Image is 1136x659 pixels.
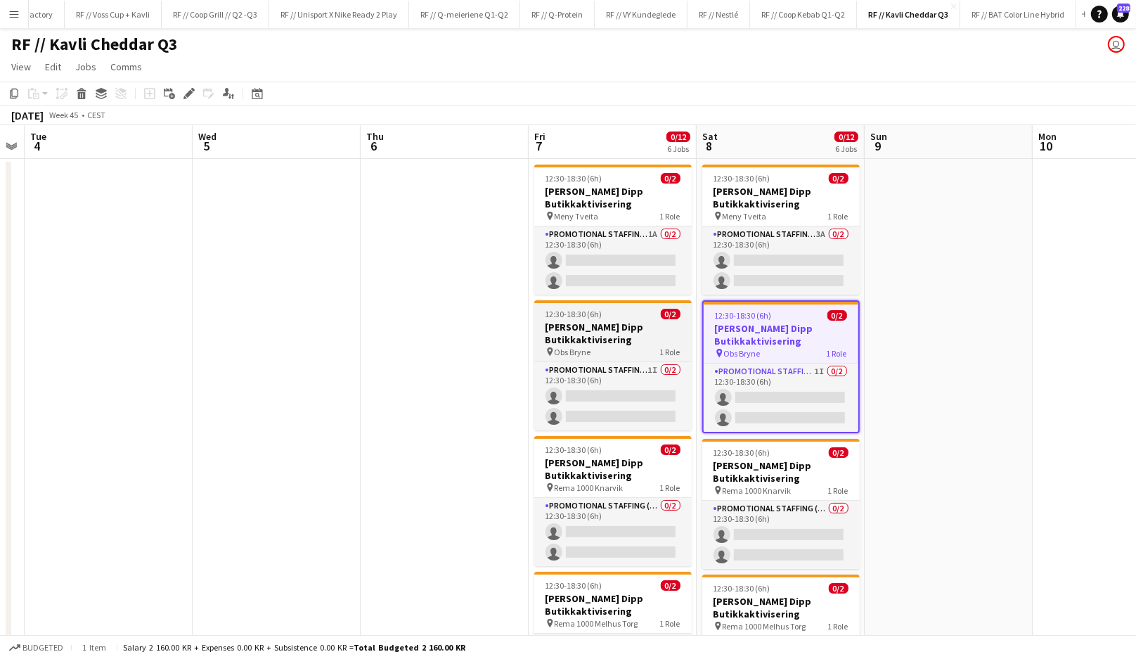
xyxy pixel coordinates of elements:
[6,58,37,76] a: View
[11,60,31,73] span: View
[714,447,770,458] span: 12:30-18:30 (6h)
[534,436,692,566] app-job-card: 12:30-18:30 (6h)0/2[PERSON_NAME] Dipp Butikkaktivisering Rema 1000 Knarvik1 RolePromotional Staff...
[546,580,602,591] span: 12:30-18:30 (6h)
[661,444,680,455] span: 0/2
[660,482,680,493] span: 1 Role
[595,1,688,28] button: RF // VY Kundeglede
[28,138,46,154] span: 4
[714,173,770,184] span: 12:30-18:30 (6h)
[534,300,692,430] app-job-card: 12:30-18:30 (6h)0/2[PERSON_NAME] Dipp Butikkaktivisering Obs Bryne1 RolePromotional Staffing (Pro...
[555,211,599,222] span: Meny Tveita
[702,459,860,485] h3: [PERSON_NAME] Dipp Butikkaktivisering
[723,621,806,632] span: Rema 1000 Melhus Torg
[30,130,46,143] span: Tue
[87,110,105,120] div: CEST
[1112,6,1129,23] a: 228
[11,34,178,55] h1: RF // Kavli Cheddar Q3
[75,60,96,73] span: Jobs
[828,621,848,632] span: 1 Role
[704,364,858,432] app-card-role: Promotional Staffing (Promotional Staff)1I0/212:30-18:30 (6h)
[724,348,761,359] span: Obs Bryne
[123,642,465,653] div: Salary 2 160.00 KR + Expenses 0.00 KR + Subsistence 0.00 KR =
[534,226,692,295] app-card-role: Promotional Staffing (Promotional Staff)1A0/212:30-18:30 (6h)
[546,444,602,455] span: 12:30-18:30 (6h)
[827,348,847,359] span: 1 Role
[715,310,772,321] span: 12:30-18:30 (6h)
[723,485,792,496] span: Rema 1000 Knarvik
[666,132,690,142] span: 0/12
[65,1,162,28] button: RF // Voss Cup + Kavli
[520,1,595,28] button: RF // Q-Protein
[702,130,718,143] span: Sat
[661,309,680,319] span: 0/2
[46,110,82,120] span: Week 45
[39,58,67,76] a: Edit
[555,618,638,629] span: Rema 1000 Melhus Torg
[829,173,848,184] span: 0/2
[546,309,602,319] span: 12:30-18:30 (6h)
[750,1,857,28] button: RF // Coop Kebab Q1-Q2
[196,138,217,154] span: 5
[1036,138,1057,154] span: 10
[110,60,142,73] span: Comms
[702,185,860,210] h3: [PERSON_NAME] Dipp Butikkaktivisering
[534,592,692,618] h3: [PERSON_NAME] Dipp Butikkaktivisering
[702,595,860,620] h3: [PERSON_NAME] Dipp Butikkaktivisering
[702,300,860,433] app-job-card: 12:30-18:30 (6h)0/2[PERSON_NAME] Dipp Butikkaktivisering Obs Bryne1 RolePromotional Staffing (Pro...
[546,173,602,184] span: 12:30-18:30 (6h)
[1117,4,1130,13] span: 228
[105,58,148,76] a: Comms
[269,1,409,28] button: RF // Unisport X Nike Ready 2 Play
[555,482,624,493] span: Rema 1000 Knarvik
[534,362,692,430] app-card-role: Promotional Staffing (Promotional Staff)1I0/212:30-18:30 (6h)
[868,138,887,154] span: 9
[702,226,860,295] app-card-role: Promotional Staffing (Promotional Staff)3A0/212:30-18:30 (6h)
[870,130,887,143] span: Sun
[661,173,680,184] span: 0/2
[534,321,692,346] h3: [PERSON_NAME] Dipp Butikkaktivisering
[534,185,692,210] h3: [PERSON_NAME] Dipp Butikkaktivisering
[827,310,847,321] span: 0/2
[660,211,680,222] span: 1 Role
[834,132,858,142] span: 0/12
[70,58,102,76] a: Jobs
[829,447,848,458] span: 0/2
[555,347,591,357] span: Obs Bryne
[688,1,750,28] button: RF // Nestlé
[534,130,546,143] span: Fri
[702,165,860,295] app-job-card: 12:30-18:30 (6h)0/2[PERSON_NAME] Dipp Butikkaktivisering Meny Tveita1 RolePromotional Staffing (P...
[828,485,848,496] span: 1 Role
[829,583,848,594] span: 0/2
[723,211,767,222] span: Meny Tveita
[409,1,520,28] button: RF // Q-meieriene Q1-Q2
[660,618,680,629] span: 1 Role
[534,498,692,566] app-card-role: Promotional Staffing (Promotional Staff)0/212:30-18:30 (6h)
[354,642,465,653] span: Total Budgeted 2 160.00 KR
[532,138,546,154] span: 7
[77,642,111,653] span: 1 item
[857,1,960,28] button: RF // Kavli Cheddar Q3
[1108,36,1125,53] app-user-avatar: Alexander Skeppland Hole
[667,143,690,154] div: 6 Jobs
[364,138,384,154] span: 6
[835,143,858,154] div: 6 Jobs
[7,640,65,655] button: Budgeted
[534,165,692,295] app-job-card: 12:30-18:30 (6h)0/2[PERSON_NAME] Dipp Butikkaktivisering Meny Tveita1 RolePromotional Staffing (P...
[22,643,63,653] span: Budgeted
[11,108,44,122] div: [DATE]
[45,60,61,73] span: Edit
[702,501,860,569] app-card-role: Promotional Staffing (Promotional Staff)0/212:30-18:30 (6h)
[714,583,770,594] span: 12:30-18:30 (6h)
[162,1,269,28] button: RF // Coop Grill // Q2 -Q3
[700,138,718,154] span: 8
[660,347,680,357] span: 1 Role
[198,130,217,143] span: Wed
[702,439,860,569] app-job-card: 12:30-18:30 (6h)0/2[PERSON_NAME] Dipp Butikkaktivisering Rema 1000 Knarvik1 RolePromotional Staff...
[1038,130,1057,143] span: Mon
